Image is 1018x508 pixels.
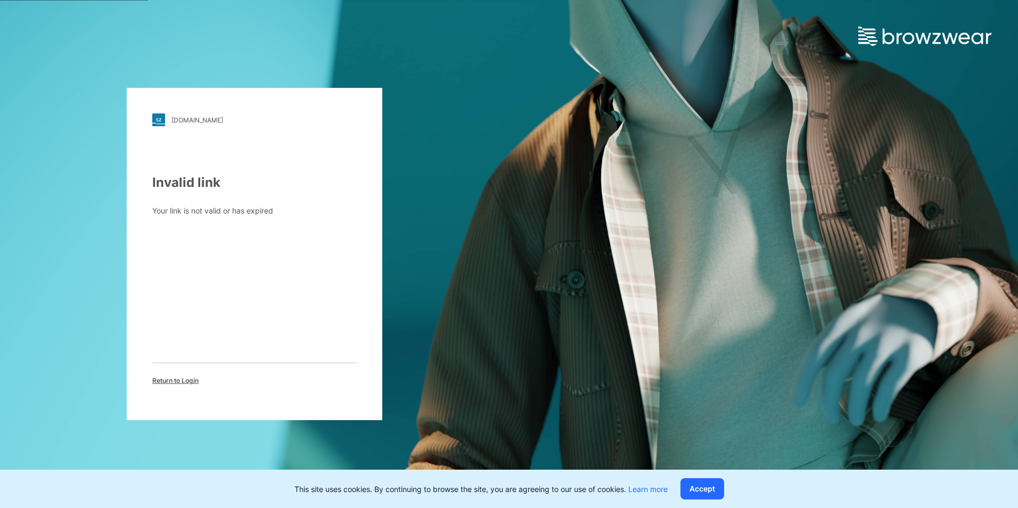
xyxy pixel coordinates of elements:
a: Learn more [628,485,668,494]
img: browzwear-logo.e42bd6dac1945053ebaf764b6aa21510.svg [858,27,991,46]
div: [DOMAIN_NAME] [171,116,223,124]
div: Your link is not valid or has expired [152,205,357,216]
img: stylezone-logo.562084cfcfab977791bfbf7441f1a819.svg [152,113,165,126]
button: Accept [680,478,724,499]
p: This site uses cookies. By continuing to browse the site, you are agreeing to our use of cookies. [294,484,668,495]
span: Return to Login [152,376,199,386]
div: Invalid link [152,173,357,192]
a: [DOMAIN_NAME] [152,113,357,126]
